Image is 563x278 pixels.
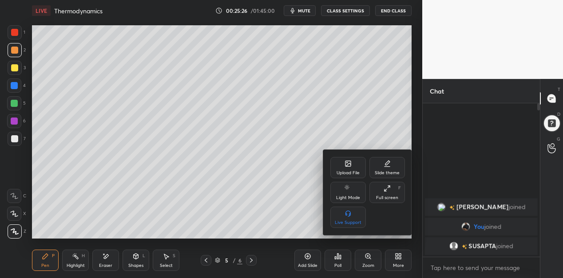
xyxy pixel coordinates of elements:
div: Upload File [337,171,360,175]
div: Full screen [376,196,398,200]
div: Slide theme [375,171,400,175]
div: Light Mode [336,196,360,200]
div: F [398,186,401,190]
div: Live Support [335,220,361,225]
